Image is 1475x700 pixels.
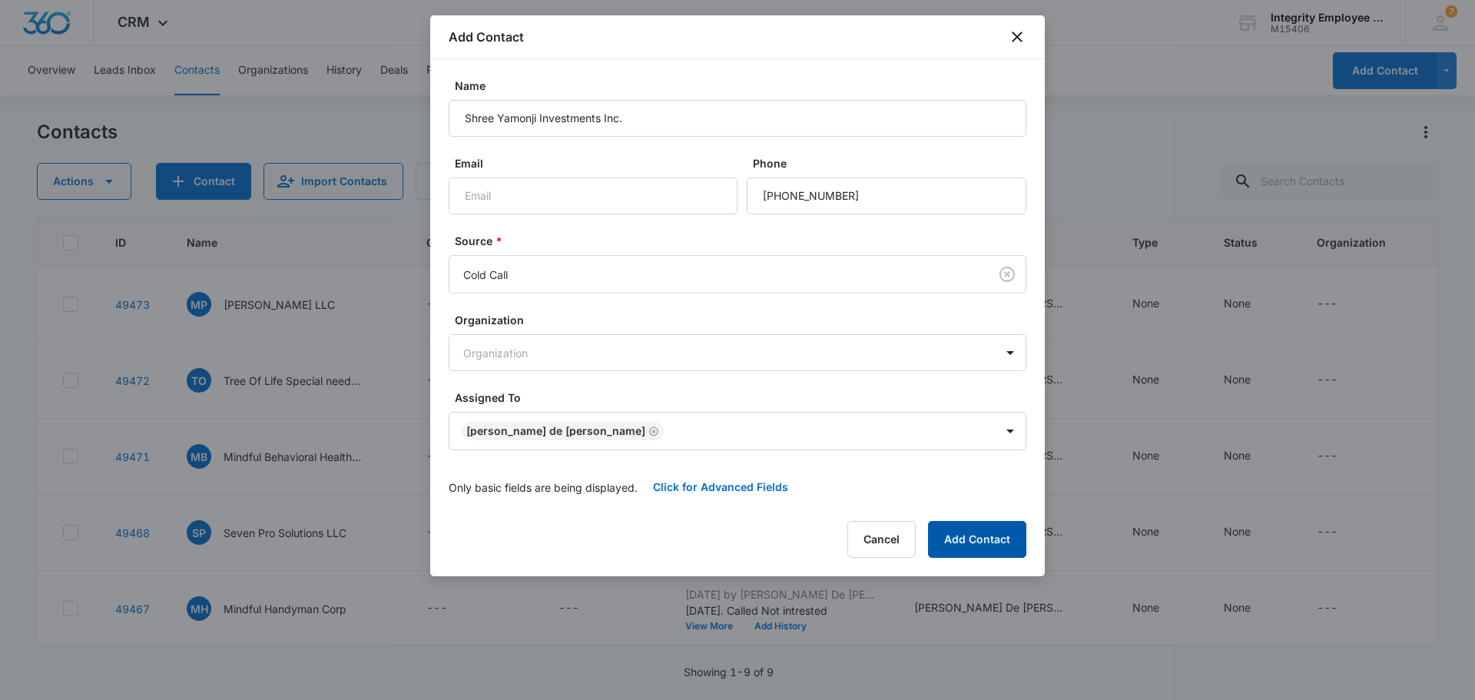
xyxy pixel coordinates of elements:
div: [PERSON_NAME] De [PERSON_NAME] [466,426,645,436]
button: Cancel [847,521,916,558]
label: Assigned To [455,390,1032,406]
label: Source [455,233,1032,249]
input: Email [449,177,737,214]
input: Phone [747,177,1026,214]
div: Remove Daisy De Le Vega [645,426,659,436]
label: Organization [455,312,1032,328]
label: Email [455,155,744,171]
button: close [1008,28,1026,46]
label: Phone [753,155,1032,171]
button: Clear [995,262,1019,287]
label: Name [455,78,1032,94]
h1: Add Contact [449,28,524,46]
p: Only basic fields are being displayed. [449,479,638,496]
button: Add Contact [928,521,1026,558]
input: Name [449,100,1026,137]
button: Click for Advanced Fields [638,469,804,506]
